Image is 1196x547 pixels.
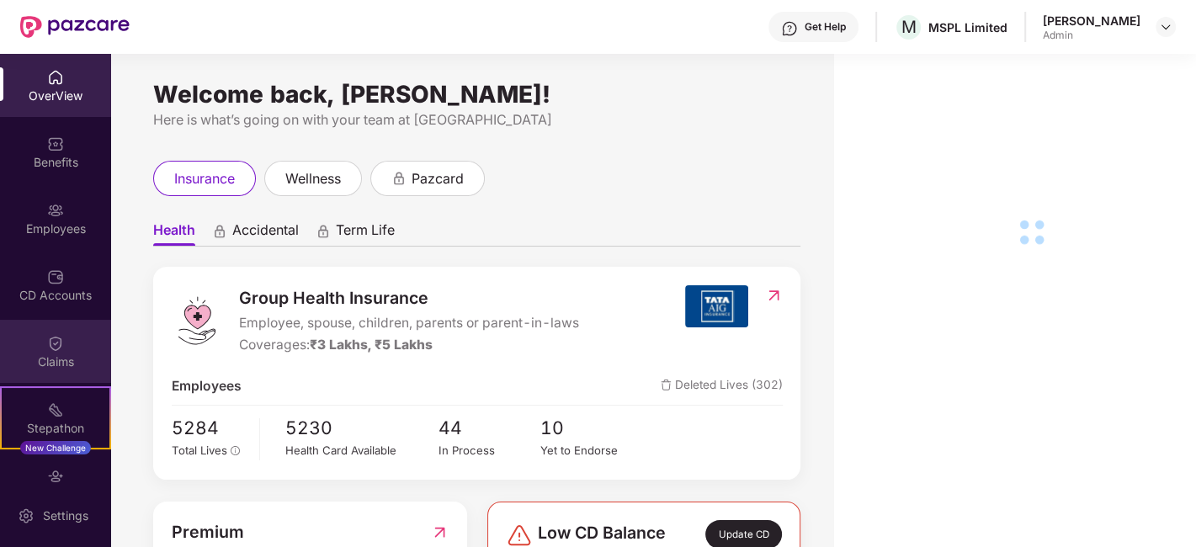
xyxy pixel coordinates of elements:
[439,442,540,459] div: In Process
[231,446,241,456] span: info-circle
[540,414,642,442] span: 10
[47,335,64,352] img: svg+xml;base64,PHN2ZyBpZD0iQ2xhaW0iIHhtbG5zPSJodHRwOi8vd3d3LnczLm9yZy8yMDAwL3N2ZyIgd2lkdGg9IjIwIi...
[153,221,195,246] span: Health
[172,376,242,397] span: Employees
[172,519,244,545] span: Premium
[212,223,227,238] div: animation
[412,168,464,189] span: pazcard
[239,285,579,311] span: Group Health Insurance
[1043,13,1140,29] div: [PERSON_NAME]
[172,414,248,442] span: 5284
[310,337,433,353] span: ₹3 Lakhs, ₹5 Lakhs
[685,285,748,327] img: insurerIcon
[47,69,64,86] img: svg+xml;base64,PHN2ZyBpZD0iSG9tZSIgeG1sbnM9Imh0dHA6Ly93d3cudzMub3JnLzIwMDAvc3ZnIiB3aWR0aD0iMjAiIG...
[239,335,579,356] div: Coverages:
[285,168,341,189] span: wellness
[172,295,222,346] img: logo
[239,313,579,334] span: Employee, spouse, children, parents or parent-in-laws
[391,170,407,185] div: animation
[2,420,109,437] div: Stepathon
[1043,29,1140,42] div: Admin
[285,442,439,459] div: Health Card Available
[1159,20,1172,34] img: svg+xml;base64,PHN2ZyBpZD0iRHJvcGRvd24tMzJ4MzIiIHhtbG5zPSJodHRwOi8vd3d3LnczLm9yZy8yMDAwL3N2ZyIgd2...
[47,135,64,152] img: svg+xml;base64,PHN2ZyBpZD0iQmVuZWZpdHMiIHhtbG5zPSJodHRwOi8vd3d3LnczLm9yZy8yMDAwL3N2ZyIgd2lkdGg9Ij...
[153,109,800,130] div: Here is what’s going on with your team at [GEOGRAPHIC_DATA]
[47,268,64,285] img: svg+xml;base64,PHN2ZyBpZD0iQ0RfQWNjb3VudHMiIGRhdGEtbmFtZT0iQ0QgQWNjb3VudHMiIHhtbG5zPSJodHRwOi8vd3...
[336,221,395,246] span: Term Life
[439,414,540,442] span: 44
[153,88,800,101] div: Welcome back, [PERSON_NAME]!
[18,507,35,524] img: svg+xml;base64,PHN2ZyBpZD0iU2V0dGluZy0yMHgyMCIgeG1sbnM9Imh0dHA6Ly93d3cudzMub3JnLzIwMDAvc3ZnIiB3aW...
[431,519,449,545] img: RedirectIcon
[38,507,93,524] div: Settings
[540,442,642,459] div: Yet to Endorse
[172,443,227,457] span: Total Lives
[174,168,235,189] span: insurance
[901,17,917,37] span: M
[285,414,439,442] span: 5230
[781,20,798,37] img: svg+xml;base64,PHN2ZyBpZD0iSGVscC0zMngzMiIgeG1sbnM9Imh0dHA6Ly93d3cudzMub3JnLzIwMDAvc3ZnIiB3aWR0aD...
[20,441,91,454] div: New Challenge
[661,376,783,397] span: Deleted Lives (302)
[47,401,64,418] img: svg+xml;base64,PHN2ZyB4bWxucz0iaHR0cDovL3d3dy53My5vcmcvMjAwMC9zdmciIHdpZHRoPSIyMSIgaGVpZ2h0PSIyMC...
[20,16,130,38] img: New Pazcare Logo
[765,287,783,304] img: RedirectIcon
[928,19,1007,35] div: MSPL Limited
[47,202,64,219] img: svg+xml;base64,PHN2ZyBpZD0iRW1wbG95ZWVzIiB4bWxucz0iaHR0cDovL3d3dy53My5vcmcvMjAwMC9zdmciIHdpZHRoPS...
[47,468,64,485] img: svg+xml;base64,PHN2ZyBpZD0iRW5kb3JzZW1lbnRzIiB4bWxucz0iaHR0cDovL3d3dy53My5vcmcvMjAwMC9zdmciIHdpZH...
[661,380,672,390] img: deleteIcon
[232,221,299,246] span: Accidental
[805,20,846,34] div: Get Help
[316,223,331,238] div: animation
